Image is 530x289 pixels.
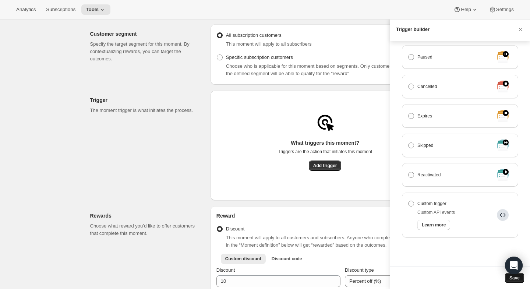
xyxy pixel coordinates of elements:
div: Custom API events [417,209,455,216]
span: Settings [496,7,514,13]
span: Subscriptions [46,7,75,13]
span: Paused [417,53,432,61]
h3: Trigger builder [396,26,430,33]
span: Tools [86,7,99,13]
span: Reactivated [417,171,441,179]
span: Analytics [16,7,36,13]
button: Settings [484,4,518,15]
span: Custom trigger [417,200,446,207]
button: Subscriptions [42,4,80,15]
span: Skipped [417,142,433,149]
div: Open Intercom Messenger [505,257,523,274]
span: Learn more [422,222,446,228]
span: Cancelled [417,83,437,90]
button: Save [505,273,524,283]
span: Save [509,275,520,281]
button: Analytics [12,4,40,15]
button: Tools [81,4,110,15]
span: Help [461,7,471,13]
span: Expires [417,112,432,120]
button: Cancel [517,26,524,33]
button: Learn more [417,220,450,230]
button: Help [449,4,483,15]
